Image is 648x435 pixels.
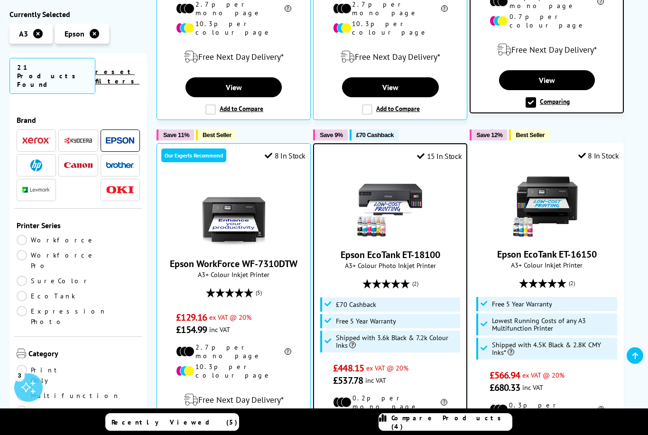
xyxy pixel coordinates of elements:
span: ex VAT @ 20% [522,370,565,379]
a: Epson [106,135,134,147]
a: View [499,70,595,90]
a: Brother [106,159,134,171]
img: Kyocera [64,137,93,144]
div: modal_delivery [318,44,462,70]
div: Our Experts Recommend [161,148,226,162]
span: £70 Cashback [336,301,376,308]
span: Shipped with 3.6k Black & 7.2k Colour Inks [336,334,458,349]
span: Compare Products (4) [391,414,512,431]
a: HP [22,159,51,171]
div: 3 [14,370,25,380]
a: SureColor [17,276,91,286]
span: £70 Cashback [356,131,394,139]
button: Save 11% [157,130,194,140]
a: OKI [106,184,134,196]
span: (2) [569,274,575,292]
span: (5) [256,284,262,302]
span: Save 11% [163,131,189,139]
a: Expression Photo [17,306,107,327]
span: Epson [65,29,84,38]
li: 10.3p per colour page [333,19,448,37]
span: A3+ Colour Photo Inkjet Printer [319,261,462,270]
span: £537.78 [333,374,363,387]
span: Save 12% [476,131,502,139]
span: £129.16 [176,311,207,324]
span: A3+ Colour Inkjet Printer [162,270,305,279]
span: (2) [412,275,418,293]
a: Canon [64,159,93,171]
img: Xerox [22,138,51,144]
a: EcoTank [17,291,78,301]
a: Workforce Pro [17,250,95,271]
a: Recently Viewed (5) [105,413,239,431]
img: Epson WorkForce WF-7310DTW [198,177,269,248]
li: 0.7p per colour page [490,12,604,29]
a: Lexmark [22,184,51,196]
a: Epson EcoTank ET-16150 [511,231,583,241]
a: Epson EcoTank ET-18100 [355,231,426,241]
div: 8 In Stock [265,151,305,160]
li: 0.2p per mono page [333,394,447,411]
span: Best Seller [203,131,231,139]
label: Add to Compare [205,104,263,115]
span: A3 [19,29,28,38]
li: 10.3p per colour page [176,19,291,37]
img: OKI [106,186,134,194]
li: 10.3p per colour page [176,362,291,379]
a: Print Only [17,365,78,386]
span: Free 5 Year Warranty [336,317,396,325]
li: 2.7p per mono page [176,343,291,360]
a: Epson EcoTank ET-16150 [497,248,597,260]
img: Category [17,349,26,358]
button: Save 12% [470,130,507,140]
span: Printer Series [17,221,140,230]
a: reset filters [95,67,139,85]
span: £680.33 [490,381,520,394]
span: ex VAT @ 20% [366,363,408,372]
button: Best Seller [509,130,549,140]
span: Recently Viewed (5) [111,418,238,426]
img: Brother [106,162,134,168]
a: Multifunction [17,390,120,401]
label: Add to Compare [362,104,420,115]
button: Best Seller [196,130,236,140]
a: Xerox [22,135,51,147]
span: £566.94 [490,369,520,381]
span: £154.99 [176,324,207,336]
span: ex VAT @ 20% [209,313,251,322]
a: Compare Products (4) [379,413,512,431]
button: £70 Cashback [350,130,398,140]
span: Brand [17,115,140,125]
div: modal_delivery [475,37,618,63]
span: inc VAT [365,376,386,385]
span: £448.15 [333,362,364,374]
img: Lexmark [22,187,51,193]
a: Kyocera [64,135,93,147]
span: inc VAT [522,383,543,392]
span: Lowest Running Costs of any A3 Multifunction Printer [492,317,615,332]
a: Epson WorkForce WF-7310DTW [198,241,269,250]
div: modal_delivery [162,44,305,70]
img: Epson EcoTank ET-16150 [511,167,583,239]
span: Category [28,349,140,360]
div: 15 In Stock [417,151,462,161]
a: Workforce [17,235,95,245]
span: Free 5 Year Warranty [492,300,552,308]
span: inc VAT [209,325,230,334]
div: 8 In Stock [578,151,619,160]
button: Save 9% [313,130,347,140]
img: HP [30,159,42,171]
div: Currently Selected [9,9,147,19]
label: Comparing [526,97,570,108]
span: Shipped with 4.5K Black & 2.8K CMY Inks* [492,341,615,356]
img: Epson [106,137,134,144]
a: Dot Matrix [17,406,78,426]
img: Epson EcoTank ET-18100 [355,168,426,239]
span: A3+ Colour Inkjet Printer [475,260,619,269]
a: View [185,77,282,97]
span: 21 Products Found [9,58,95,94]
a: View [342,77,439,97]
img: Canon [64,162,93,168]
span: Save 9% [320,131,343,139]
span: Best Seller [516,131,545,139]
